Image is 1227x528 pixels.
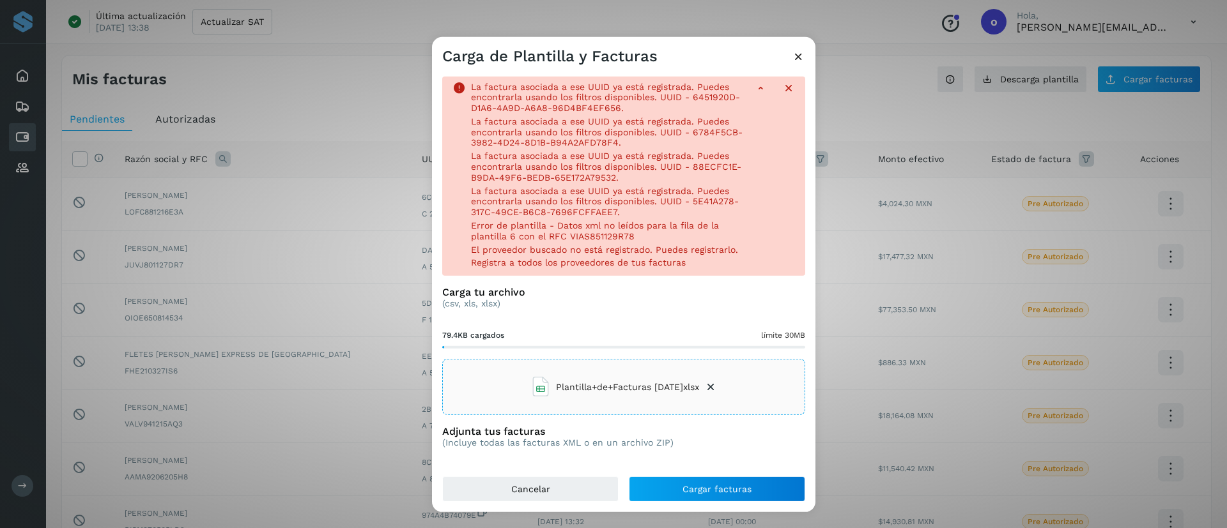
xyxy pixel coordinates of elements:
span: 79.4KB cargados [442,329,504,341]
h3: Adjunta tus facturas [442,425,674,437]
span: límite 30MB [761,329,805,341]
button: Cancelar [442,476,619,502]
p: La factura asociada a ese UUID ya está registrada. Puedes encontrarla usando los filtros disponib... [471,151,744,183]
p: La factura asociada a ese UUID ya está registrada. Puedes encontrarla usando los filtros disponib... [471,116,744,148]
h3: Carga de Plantilla y Facturas [442,47,658,65]
p: (csv, xls, xlsx) [442,298,805,309]
span: Cargar facturas [683,485,752,494]
p: La factura asociada a ese UUID ya está registrada. Puedes encontrarla usando los filtros disponib... [471,186,744,218]
p: La factura asociada a ese UUID ya está registrada. Puedes encontrarla usando los filtros disponib... [471,81,744,113]
p: El proveedor buscado no está registrado. Puedes registrarlo. [471,245,738,255]
p: (Incluye todas las facturas XML o en un archivo ZIP) [442,437,674,448]
span: Cancelar [511,485,550,494]
button: Cargar facturas [629,476,805,502]
p: Registra a todos los proveedores de tus facturas [471,257,686,268]
h3: Carga tu archivo [442,286,805,298]
p: Error de plantilla - Datos xml no leídos para la fila de la plantilla 6 con el RFC VIAS851129R78 [471,220,744,242]
span: Plantilla+de+Facturas [DATE]xlsx [556,381,699,394]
